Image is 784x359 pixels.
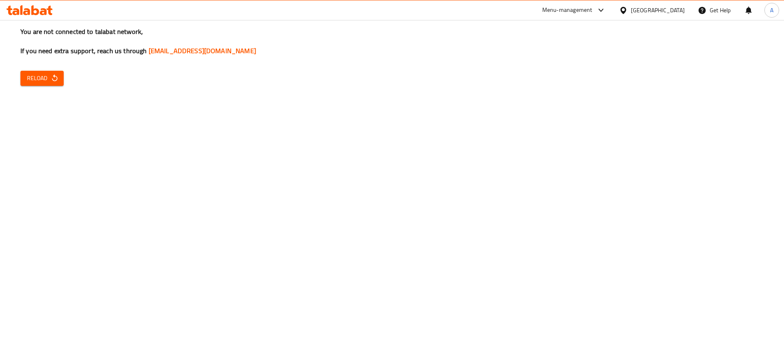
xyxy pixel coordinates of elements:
[770,6,773,15] span: A
[149,45,256,57] a: [EMAIL_ADDRESS][DOMAIN_NAME]
[20,71,64,86] button: Reload
[542,5,592,15] div: Menu-management
[27,73,57,83] span: Reload
[631,6,685,15] div: [GEOGRAPHIC_DATA]
[20,27,764,56] h3: You are not connected to talabat network, If you need extra support, reach us through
